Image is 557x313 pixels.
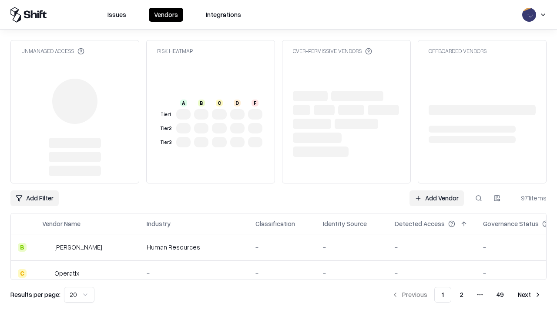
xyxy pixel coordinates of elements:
[149,8,183,22] button: Vendors
[234,100,241,107] div: D
[409,190,464,206] a: Add Vendor
[252,100,258,107] div: F
[255,269,309,278] div: -
[323,243,381,252] div: -
[512,193,547,203] div: 971 items
[490,287,511,303] button: 49
[429,47,487,55] div: Offboarded Vendors
[18,243,27,252] div: B
[323,269,381,278] div: -
[255,219,295,228] div: Classification
[180,100,187,107] div: A
[434,287,451,303] button: 1
[18,269,27,278] div: C
[159,139,173,146] div: Tier 3
[159,125,173,132] div: Tier 2
[42,269,51,278] img: Operatix
[42,219,81,228] div: Vendor Name
[147,219,171,228] div: Industry
[42,243,51,252] img: Deel
[147,269,242,278] div: -
[395,243,469,252] div: -
[513,287,547,303] button: Next
[255,243,309,252] div: -
[386,287,547,303] nav: pagination
[216,100,223,107] div: C
[483,219,539,228] div: Governance Status
[10,190,59,206] button: Add Filter
[323,219,367,228] div: Identity Source
[21,47,84,55] div: Unmanaged Access
[10,290,60,299] p: Results per page:
[395,269,469,278] div: -
[198,100,205,107] div: B
[147,243,242,252] div: Human Resources
[157,47,193,55] div: Risk Heatmap
[54,243,102,252] div: [PERSON_NAME]
[453,287,470,303] button: 2
[102,8,131,22] button: Issues
[54,269,79,278] div: Operatix
[159,111,173,118] div: Tier 1
[395,219,445,228] div: Detected Access
[201,8,246,22] button: Integrations
[293,47,372,55] div: Over-Permissive Vendors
